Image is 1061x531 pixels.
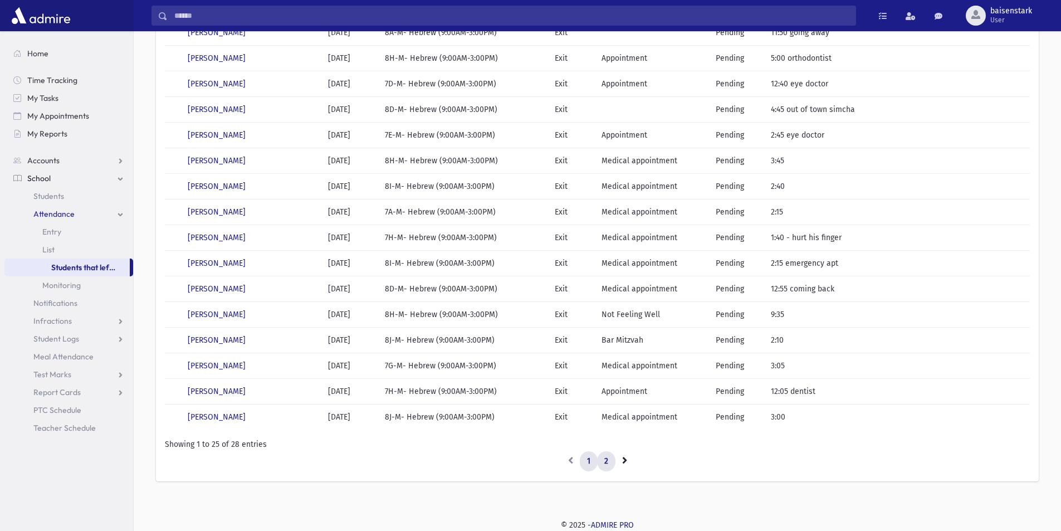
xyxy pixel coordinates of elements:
td: 2:45 eye doctor [764,123,1030,148]
td: Exit [548,123,595,148]
td: Medical appointment [595,148,709,174]
a: [PERSON_NAME] [188,361,246,371]
span: Monitoring [42,280,81,290]
a: Home [4,45,133,62]
a: [PERSON_NAME] [188,310,246,319]
td: Appointment [595,379,709,405]
a: [PERSON_NAME] [188,207,246,217]
td: Exit [548,353,595,379]
span: PTC Schedule [33,405,81,415]
td: 2:15 [764,199,1030,225]
td: [DATE] [321,174,378,199]
td: 2:10 [764,328,1030,353]
span: My Appointments [27,111,89,121]
td: 8H-M- Hebrew (9:00AM-3:00PM) [378,46,548,71]
a: 2 [597,451,615,471]
td: Bar Mitzvah [595,328,709,353]
td: [DATE] [321,199,378,225]
td: Pending [709,199,764,225]
td: 7E-M- Hebrew (9:00AM-3:00PM) [378,123,548,148]
td: Pending [709,225,764,251]
span: Time Tracking [27,75,77,85]
span: School [27,173,51,183]
td: 8J-M- Hebrew (9:00AM-3:00PM) [378,328,548,353]
a: ADMIRE PRO [591,520,634,530]
td: [DATE] [321,379,378,405]
input: Search [168,6,855,26]
span: Student Logs [33,334,79,344]
td: 8H-M- Hebrew (9:00AM-3:00PM) [378,302,548,328]
td: Medical appointment [595,225,709,251]
td: Medical appointment [595,353,709,379]
a: [PERSON_NAME] [188,79,246,89]
td: 1:40 - hurt his finger [764,225,1030,251]
a: Teacher Schedule [4,419,133,437]
a: Report Cards [4,383,133,401]
a: My Appointments [4,107,133,125]
a: [PERSON_NAME] [188,182,246,191]
span: Notifications [33,298,77,308]
td: 12:40 eye doctor [764,71,1030,97]
td: [DATE] [321,20,378,46]
img: AdmirePro [9,4,73,27]
div: © 2025 - [151,519,1043,531]
span: Test Marks [33,369,71,379]
a: Monitoring [4,276,133,294]
td: [DATE] [321,123,378,148]
td: [DATE] [321,405,378,430]
td: Exit [548,199,595,225]
td: 7H-M- Hebrew (9:00AM-3:00PM) [378,379,548,405]
span: Accounts [27,155,60,165]
td: 4:45 out of town simcha [764,97,1030,123]
a: Students [4,187,133,205]
td: 8A-M- Hebrew (9:00AM-3:00PM) [378,20,548,46]
span: Report Cards [33,387,81,397]
a: 1 [580,451,598,471]
span: Attendance [33,209,75,219]
a: School [4,169,133,187]
a: Notifications [4,294,133,312]
td: Pending [709,405,764,430]
td: 8H-M- Hebrew (9:00AM-3:00PM) [378,148,548,174]
td: Exit [548,71,595,97]
td: Exit [548,328,595,353]
td: Pending [709,251,764,276]
td: Pending [709,379,764,405]
td: 8D-M- Hebrew (9:00AM-3:00PM) [378,97,548,123]
td: 8I-M- Hebrew (9:00AM-3:00PM) [378,251,548,276]
a: Student Logs [4,330,133,348]
td: Pending [709,276,764,302]
td: [DATE] [321,148,378,174]
td: 5:00 orthodontist [764,46,1030,71]
a: [PERSON_NAME] [188,412,246,422]
td: Exit [548,174,595,199]
td: [DATE] [321,71,378,97]
a: Students that left early [DATE] [4,259,130,276]
span: Home [27,48,48,59]
td: Exit [548,379,595,405]
td: 12:55 coming back [764,276,1030,302]
td: 9:35 [764,302,1030,328]
span: baisenstark [990,7,1032,16]
a: Meal Attendance [4,348,133,366]
span: Students [33,191,64,201]
td: [DATE] [321,328,378,353]
td: 11:50 going away [764,20,1030,46]
td: Exit [548,302,595,328]
td: Medical appointment [595,405,709,430]
td: 3:45 [764,148,1030,174]
td: Pending [709,71,764,97]
td: Exit [548,405,595,430]
a: Time Tracking [4,71,133,89]
a: Accounts [4,152,133,169]
span: Meal Attendance [33,352,94,362]
div: Showing 1 to 25 of 28 entries [165,439,1030,450]
span: My Reports [27,129,67,139]
a: [PERSON_NAME] [188,233,246,242]
td: [DATE] [321,251,378,276]
a: [PERSON_NAME] [188,53,246,63]
a: List [4,241,133,259]
td: Medical appointment [595,251,709,276]
td: 3:00 [764,405,1030,430]
td: [DATE] [321,225,378,251]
